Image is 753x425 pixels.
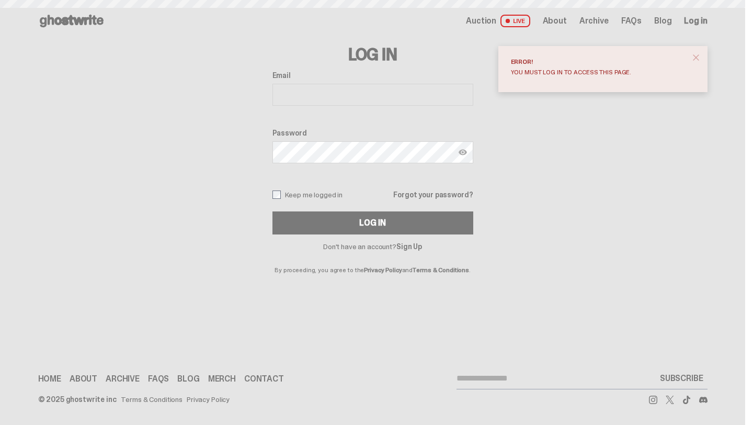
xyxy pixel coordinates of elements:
h3: Log In [272,46,473,63]
div: Log In [359,219,385,227]
a: Terms & Conditions [413,266,469,274]
a: Privacy Policy [187,396,230,403]
a: Terms & Conditions [121,396,182,403]
a: Blog [654,17,671,25]
a: Sign Up [396,242,422,251]
a: FAQs [621,17,642,25]
img: Show password [459,148,467,156]
p: Don't have an account? [272,243,473,250]
a: About [70,375,97,383]
button: Log In [272,211,473,234]
div: Error! [511,59,687,65]
label: Keep me logged in [272,191,343,199]
a: Forgot your password? [393,191,473,198]
label: Password [272,129,473,137]
label: Email [272,71,473,80]
a: Blog [177,375,199,383]
a: FAQs [148,375,169,383]
p: By proceeding, you agree to the and . [272,250,473,273]
a: Privacy Policy [364,266,402,274]
a: Merch [208,375,236,383]
button: close [687,48,705,67]
a: Archive [106,375,140,383]
a: Archive [579,17,609,25]
a: About [543,17,567,25]
input: Keep me logged in [272,191,281,199]
a: Auction LIVE [466,15,530,27]
a: Log in [684,17,707,25]
span: Auction [466,17,496,25]
div: © 2025 ghostwrite inc [38,396,117,403]
span: LIVE [500,15,530,27]
a: Contact [244,375,284,383]
button: SUBSCRIBE [656,368,708,389]
a: Home [38,375,61,383]
div: You must log in to access this page. [511,69,687,75]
